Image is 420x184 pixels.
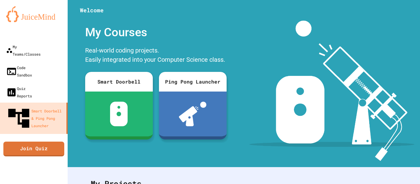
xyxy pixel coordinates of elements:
div: Smart Doorbell & Ping Pong Launcher [6,106,64,131]
img: sdb-white.svg [110,102,128,126]
a: Join Quiz [3,142,64,156]
div: Quiz Reports [6,85,32,100]
img: logo-orange.svg [6,6,61,22]
div: Smart Doorbell [85,72,153,92]
div: My Teams/Classes [6,43,41,58]
div: Code Sandbox [6,64,32,79]
div: Ping Pong Launcher [159,72,227,92]
img: banner-image-my-projects.png [249,21,414,161]
img: ppl-with-ball.png [179,102,206,126]
div: My Courses [82,21,230,44]
div: Real-world coding projects. Easily integrated into your Computer Science class. [82,44,230,67]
